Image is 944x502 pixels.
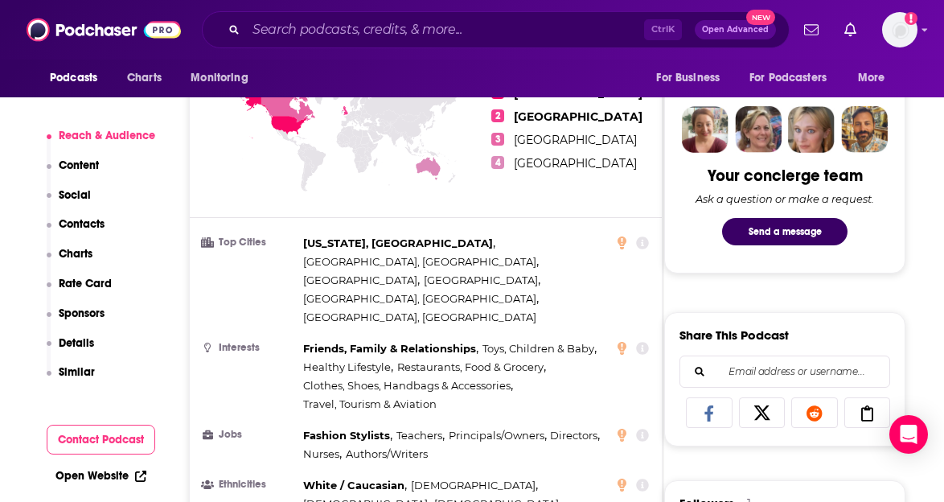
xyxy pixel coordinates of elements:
[47,158,100,188] button: Content
[303,255,536,268] span: [GEOGRAPHIC_DATA], [GEOGRAPHIC_DATA]
[739,397,786,428] a: Share on X/Twitter
[882,12,917,47] img: User Profile
[47,247,93,277] button: Charts
[346,447,428,460] span: Authors/Writers
[791,397,838,428] a: Share on Reddit
[59,188,91,202] p: Social
[735,106,782,153] img: Barbara Profile
[739,63,850,93] button: open menu
[303,379,511,392] span: Clothes, Shoes, Handbags & Accessories
[39,63,118,93] button: open menu
[50,67,97,89] span: Podcasts
[47,336,95,366] button: Details
[59,336,94,350] p: Details
[396,426,445,445] span: ,
[679,327,789,343] h3: Share This Podcast
[27,14,181,45] img: Podchaser - Follow, Share and Rate Podcasts
[696,192,874,205] div: Ask a question or make a request.
[841,106,888,153] img: Jon Profile
[303,234,495,253] span: ,
[303,339,478,358] span: ,
[514,133,637,147] span: [GEOGRAPHIC_DATA]
[708,166,863,186] div: Your concierge team
[303,274,417,286] span: [GEOGRAPHIC_DATA]
[203,479,297,490] h3: Ethnicities
[303,237,493,249] span: [US_STATE], [GEOGRAPHIC_DATA]
[117,63,171,93] a: Charts
[303,447,339,460] span: Nurses
[645,63,740,93] button: open menu
[889,415,928,454] div: Open Intercom Messenger
[749,67,827,89] span: For Podcasters
[47,425,156,455] button: Contact Podcast
[882,12,917,47] button: Show profile menu
[746,10,775,25] span: New
[303,426,392,445] span: ,
[411,476,538,495] span: ,
[695,20,776,39] button: Open AdvancedNew
[303,476,407,495] span: ,
[303,292,536,305] span: [GEOGRAPHIC_DATA], [GEOGRAPHIC_DATA]
[303,271,420,290] span: ,
[449,426,547,445] span: ,
[397,360,544,373] span: Restaurants, Food & Grocery
[47,307,105,336] button: Sponsors
[127,67,162,89] span: Charts
[303,290,539,308] span: ,
[424,274,538,286] span: [GEOGRAPHIC_DATA]
[397,358,546,376] span: ,
[847,63,905,93] button: open menu
[303,376,513,395] span: ,
[303,429,390,442] span: Fashion Stylists
[47,217,105,247] button: Contacts
[722,218,848,245] button: Send a message
[303,311,536,323] span: [GEOGRAPHIC_DATA], [GEOGRAPHIC_DATA]
[203,343,297,353] h3: Interests
[656,67,720,89] span: For Business
[203,430,297,440] h3: Jobs
[411,479,536,492] span: [DEMOGRAPHIC_DATA]
[491,156,504,169] span: 4
[682,106,729,153] img: Sydney Profile
[693,356,876,387] input: Email address or username...
[679,356,890,388] div: Search followers
[47,365,96,395] button: Similar
[686,397,733,428] a: Share on Facebook
[59,247,92,261] p: Charts
[303,397,437,410] span: Travel, Tourism & Aviation
[644,19,682,40] span: Ctrl K
[882,12,917,47] span: Logged in as CaveHenricks
[47,277,113,307] button: Rate Card
[59,217,105,231] p: Contacts
[396,429,442,442] span: Teachers
[858,67,885,89] span: More
[838,16,863,43] a: Show notifications dropdown
[179,63,269,93] button: open menu
[491,109,504,122] span: 2
[303,253,539,271] span: ,
[514,156,637,171] span: [GEOGRAPHIC_DATA]
[55,469,146,483] a: Open Website
[303,358,393,376] span: ,
[482,339,597,358] span: ,
[59,307,105,320] p: Sponsors
[702,26,769,34] span: Open Advanced
[550,426,600,445] span: ,
[202,11,790,48] div: Search podcasts, credits, & more...
[191,67,248,89] span: Monitoring
[905,12,917,25] svg: Add a profile image
[303,479,404,492] span: White / Caucasian
[482,342,594,355] span: Toys, Children & Baby
[788,106,835,153] img: Jules Profile
[246,17,644,43] input: Search podcasts, credits, & more...
[203,237,297,248] h3: Top Cities
[59,158,99,172] p: Content
[47,129,156,158] button: Reach & Audience
[303,342,476,355] span: Friends, Family & Relationships
[798,16,825,43] a: Show notifications dropdown
[491,133,504,146] span: 3
[303,445,342,463] span: ,
[844,397,891,428] a: Copy Link
[514,109,642,124] span: [GEOGRAPHIC_DATA]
